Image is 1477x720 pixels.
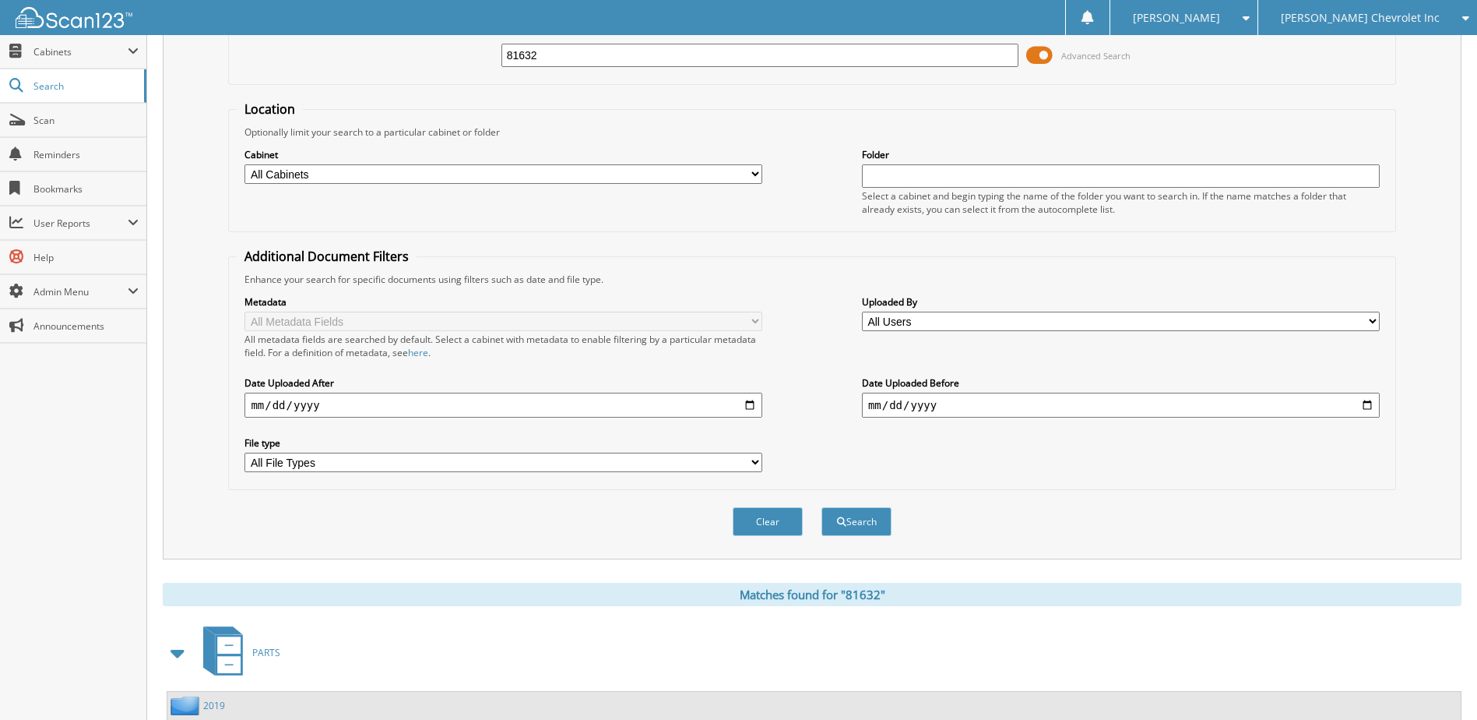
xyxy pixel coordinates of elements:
[862,393,1380,418] input: end
[171,696,203,715] img: folder2.png
[237,101,303,118] legend: Location
[244,436,762,450] label: File type
[244,376,762,390] label: Date Uploaded After
[1061,50,1131,62] span: Advanced Search
[33,182,139,196] span: Bookmarks
[244,393,762,418] input: start
[33,45,128,58] span: Cabinets
[408,346,428,359] a: here
[33,114,139,127] span: Scan
[33,79,136,93] span: Search
[244,333,762,359] div: All metadata fields are searched by default. Select a cabinet with metadata to enable filtering b...
[862,148,1380,161] label: Folder
[1399,645,1477,720] iframe: Chat Widget
[237,273,1387,286] div: Enhance your search for specific documents using filters such as date and file type.
[33,148,139,161] span: Reminders
[733,507,803,536] button: Clear
[163,583,1461,606] div: Matches found for "81632"
[203,699,225,712] a: 2019
[862,189,1380,216] div: Select a cabinet and begin typing the name of the folder you want to search in. If the name match...
[821,507,891,536] button: Search
[33,251,139,264] span: Help
[862,295,1380,309] label: Uploaded By
[16,7,132,28] img: scan123-logo-white.svg
[862,376,1380,390] label: Date Uploaded Before
[33,319,139,333] span: Announcements
[252,646,280,659] span: PARTS
[244,148,762,161] label: Cabinet
[33,217,128,230] span: User Reports
[237,125,1387,139] div: Optionally limit your search to a particular cabinet or folder
[1133,13,1220,23] span: [PERSON_NAME]
[237,248,417,265] legend: Additional Document Filters
[244,295,762,309] label: Metadata
[194,622,280,683] a: PARTS
[33,285,128,298] span: Admin Menu
[1281,13,1440,23] span: [PERSON_NAME] Chevrolet Inc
